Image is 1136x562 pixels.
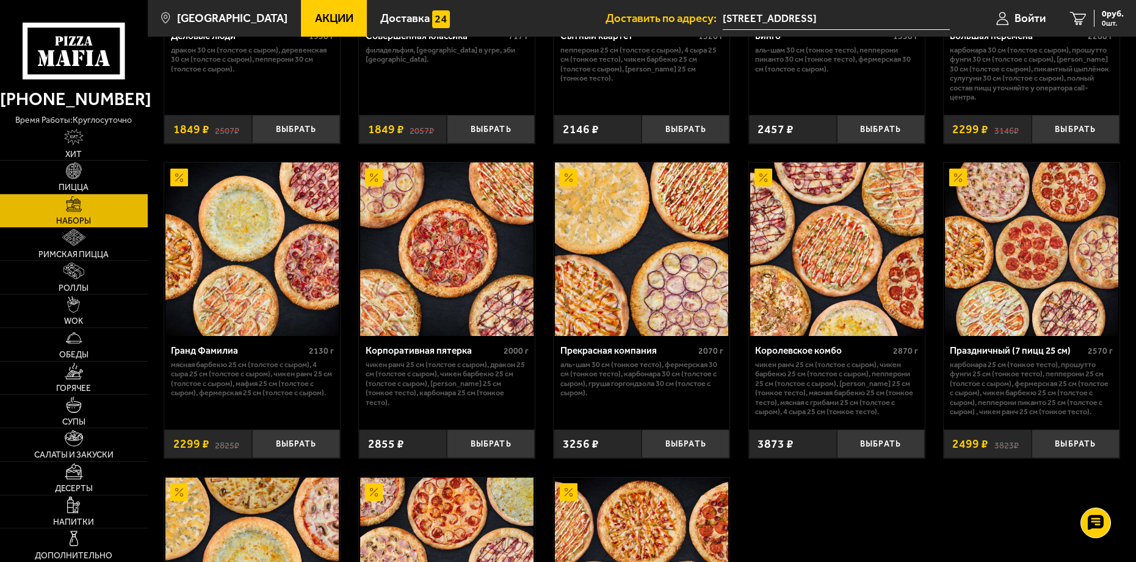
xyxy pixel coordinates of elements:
[758,123,794,135] span: 2457 ₽
[447,429,535,458] button: Выбрать
[560,45,723,83] p: Пепперони 25 см (толстое с сыром), 4 сыра 25 см (тонкое тесто), Чикен Барбекю 25 см (толстое с сы...
[368,123,404,135] span: 1849 ₽
[994,438,1019,450] s: 3823 ₽
[56,384,91,393] span: Горячее
[35,552,112,560] span: Дополнительно
[447,115,535,144] button: Выбрать
[1088,346,1113,356] span: 2570 г
[170,483,188,501] img: Акционный
[380,13,430,24] span: Доставка
[755,45,918,74] p: Аль-Шам 30 см (тонкое тесто), Пепперони Пиканто 30 см (тонкое тесто), Фермерская 30 см (толстое с...
[698,346,723,356] span: 2070 г
[755,360,918,417] p: Чикен Ранч 25 см (толстое с сыром), Чикен Барбекю 25 см (толстое с сыром), Пепперони 25 см (толст...
[366,345,501,357] div: Корпоративная пятерка
[252,429,340,458] button: Выбрать
[252,115,340,144] button: Выбрать
[359,162,535,336] a: АкционныйКорпоративная пятерка
[56,217,91,225] span: Наборы
[215,438,239,450] s: 2825 ₽
[53,518,94,527] span: Напитки
[170,169,188,186] img: Акционный
[755,345,890,357] div: Королевское комбо
[164,162,340,336] a: АкционныйГранд Фамилиа
[606,13,723,24] span: Доставить по адресу:
[177,13,288,24] span: [GEOGRAPHIC_DATA]
[171,345,306,357] div: Гранд Фамилиа
[1102,10,1124,18] span: 0 руб.
[554,162,729,336] a: АкционныйПрекрасная компания
[64,317,83,326] span: WOK
[368,438,404,450] span: 2855 ₽
[560,360,723,398] p: Аль-Шам 30 см (тонкое тесто), Фермерская 30 см (тонкое тесто), Карбонара 30 см (толстое с сыром),...
[555,162,728,336] img: Прекрасная компания
[1015,13,1046,24] span: Войти
[410,123,434,135] s: 2057 ₽
[366,45,529,64] p: Филадельфия, [GEOGRAPHIC_DATA] в угре, Эби [GEOGRAPHIC_DATA].
[950,345,1085,357] div: Праздничный (7 пицц 25 см)
[215,123,239,135] s: 2507 ₽
[59,183,89,192] span: Пицца
[59,284,89,293] span: Роллы
[893,346,918,356] span: 2870 г
[750,162,924,336] img: Королевское комбо
[560,345,695,357] div: Прекрасная компания
[432,10,450,28] img: 15daf4d41897b9f0e9f617042186c801.svg
[171,360,334,398] p: Мясная Барбекю 25 см (толстое с сыром), 4 сыра 25 см (толстое с сыром), Чикен Ранч 25 см (толстое...
[504,346,529,356] span: 2000 г
[949,169,967,186] img: Акционный
[309,346,334,356] span: 2130 г
[837,115,925,144] button: Выбрать
[366,360,529,407] p: Чикен Ранч 25 см (толстое с сыром), Дракон 25 см (толстое с сыром), Чикен Барбекю 25 см (толстое ...
[837,429,925,458] button: Выбрать
[55,484,93,493] span: Десерты
[365,169,383,186] img: Акционный
[34,451,114,459] span: Салаты и закуски
[59,351,89,359] span: Обеды
[315,13,353,24] span: Акции
[950,45,1113,102] p: Карбонара 30 см (толстое с сыром), Прошутто Фунги 30 см (толстое с сыром), [PERSON_NAME] 30 см (т...
[1102,20,1124,27] span: 0 шт.
[952,123,988,135] span: 2299 ₽
[1032,429,1120,458] button: Выбрать
[723,7,950,30] input: null
[758,438,794,450] span: 3873 ₽
[945,162,1118,336] img: Праздничный (7 пицц 25 см)
[62,418,85,426] span: Супы
[642,115,729,144] button: Выбрать
[754,169,772,186] img: Акционный
[952,438,988,450] span: 2499 ₽
[173,123,209,135] span: 1849 ₽
[560,169,577,186] img: Акционный
[360,162,534,336] img: Корпоративная пятерка
[563,438,599,450] span: 3256 ₽
[38,250,109,259] span: Римская пицца
[1032,115,1120,144] button: Выбрать
[165,162,339,336] img: Гранд Фамилиа
[563,123,599,135] span: 2146 ₽
[994,123,1019,135] s: 3146 ₽
[173,438,209,450] span: 2299 ₽
[642,429,729,458] button: Выбрать
[950,360,1113,417] p: Карбонара 25 см (тонкое тесто), Прошутто Фунги 25 см (тонкое тесто), Пепперони 25 см (толстое с с...
[65,150,82,159] span: Хит
[560,483,577,501] img: Акционный
[365,483,383,501] img: Акционный
[171,45,334,74] p: Дракон 30 см (толстое с сыром), Деревенская 30 см (толстое с сыром), Пепперони 30 см (толстое с с...
[944,162,1120,336] a: АкционныйПраздничный (7 пицц 25 см)
[749,162,925,336] a: АкционныйКоролевское комбо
